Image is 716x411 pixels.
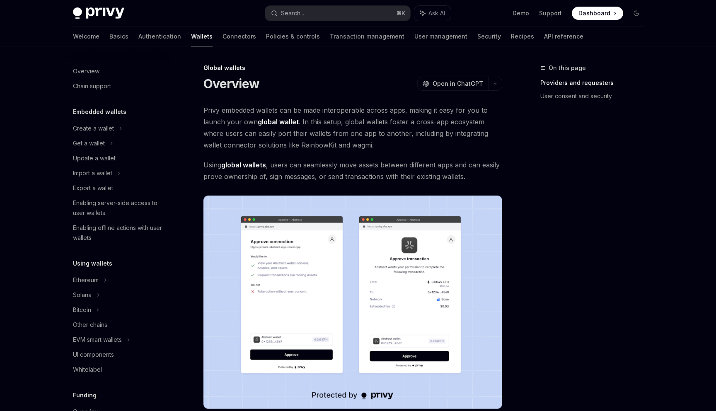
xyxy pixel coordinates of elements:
[513,9,529,17] a: Demo
[66,64,172,79] a: Overview
[73,138,105,148] div: Get a wallet
[73,335,122,345] div: EVM smart wallets
[203,104,502,151] span: Privy embedded wallets can be made interoperable across apps, making it easy for you to launch yo...
[109,27,128,46] a: Basics
[549,63,586,73] span: On this page
[281,8,304,18] div: Search...
[66,220,172,245] a: Enabling offline actions with user wallets
[73,259,112,268] h5: Using wallets
[578,9,610,17] span: Dashboard
[203,196,502,409] img: images/Crossapp.png
[73,153,116,163] div: Update a wallet
[203,64,502,72] div: Global wallets
[73,123,114,133] div: Create a wallet
[66,317,172,332] a: Other chains
[66,151,172,166] a: Update a wallet
[203,76,259,91] h1: Overview
[540,76,650,89] a: Providers and requesters
[397,10,405,17] span: ⌘ K
[73,183,113,193] div: Export a wallet
[414,6,451,21] button: Ask AI
[266,27,320,46] a: Policies & controls
[138,27,181,46] a: Authentication
[203,159,502,182] span: Using , users can seamlessly move assets between different apps and can easily prove ownership of...
[73,107,126,117] h5: Embedded wallets
[540,89,650,103] a: User consent and security
[73,66,99,76] div: Overview
[191,27,213,46] a: Wallets
[73,320,107,330] div: Other chains
[630,7,643,20] button: Toggle dark mode
[73,350,114,360] div: UI components
[73,198,167,218] div: Enabling server-side access to user wallets
[477,27,501,46] a: Security
[73,390,97,400] h5: Funding
[73,365,102,375] div: Whitelabel
[330,27,404,46] a: Transaction management
[73,81,111,91] div: Chain support
[73,168,112,178] div: Import a wallet
[66,181,172,196] a: Export a wallet
[544,27,583,46] a: API reference
[66,196,172,220] a: Enabling server-side access to user wallets
[73,7,124,19] img: dark logo
[511,27,534,46] a: Recipes
[265,6,410,21] button: Search...⌘K
[73,305,91,315] div: Bitcoin
[221,161,266,169] strong: global wallets
[73,275,99,285] div: Ethereum
[433,80,483,88] span: Open in ChatGPT
[223,27,256,46] a: Connectors
[417,77,488,91] button: Open in ChatGPT
[414,27,467,46] a: User management
[73,223,167,243] div: Enabling offline actions with user wallets
[428,9,445,17] span: Ask AI
[66,79,172,94] a: Chain support
[572,7,623,20] a: Dashboard
[539,9,562,17] a: Support
[66,362,172,377] a: Whitelabel
[66,347,172,362] a: UI components
[73,27,99,46] a: Welcome
[258,118,299,126] strong: global wallet
[73,290,92,300] div: Solana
